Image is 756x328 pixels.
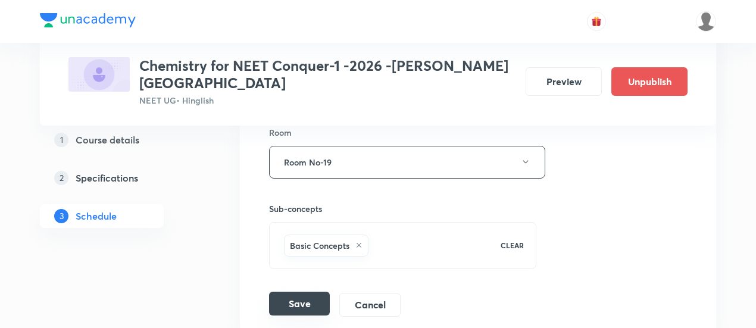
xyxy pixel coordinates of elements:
img: avatar [591,16,602,27]
button: Unpublish [611,67,688,96]
p: CLEAR [501,240,524,251]
button: Preview [526,67,602,96]
h3: Chemistry for NEET Conquer-1 -2026 -[PERSON_NAME][GEOGRAPHIC_DATA] [139,57,516,92]
h5: Specifications [76,171,138,185]
a: 2Specifications [40,166,202,190]
button: Save [269,292,330,315]
button: Cancel [339,293,401,317]
img: Company Logo [40,13,136,27]
img: Mustafa kamal [696,11,716,32]
img: 389ED0E1-2DB4-4DBF-96A3-598F7366872B_plus.png [68,57,130,92]
a: Company Logo [40,13,136,30]
button: avatar [587,12,606,31]
p: 3 [54,209,68,223]
h5: Course details [76,133,139,147]
h6: Room [269,126,292,139]
p: 2 [54,171,68,185]
h6: Sub-concepts [269,202,536,215]
a: 1Course details [40,128,202,152]
h6: Basic Concepts [290,239,349,252]
p: 1 [54,133,68,147]
p: NEET UG • Hinglish [139,94,516,107]
button: Room No-19 [269,146,545,179]
h5: Schedule [76,209,117,223]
